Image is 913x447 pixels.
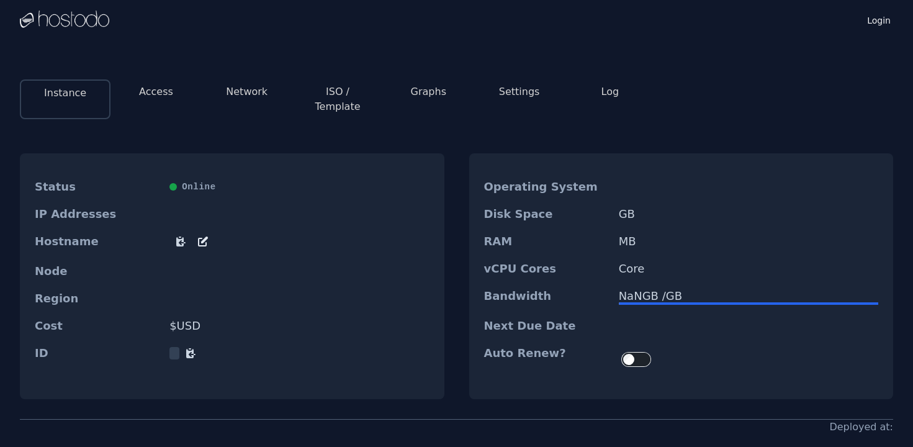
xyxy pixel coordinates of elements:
dt: Cost [35,320,160,332]
dd: GB [619,208,878,220]
dt: ID [35,347,160,359]
img: Logo [20,11,109,29]
dd: MB [619,235,878,248]
button: Graphs [411,84,446,99]
dt: Operating System [484,181,609,193]
button: Instance [44,86,86,101]
dt: Auto Renew? [484,347,609,372]
dd: $ USD [169,320,429,332]
a: Login [865,12,893,27]
dt: Disk Space [484,208,609,220]
button: Access [139,84,173,99]
dt: Status [35,181,160,193]
dt: Bandwidth [484,290,609,305]
button: Log [601,84,619,99]
div: NaN GB / GB [619,290,878,302]
dt: RAM [484,235,609,248]
button: Network [226,84,268,99]
div: Online [169,181,429,193]
button: Settings [499,84,540,99]
dt: vCPU Cores [484,263,609,275]
dt: IP Addresses [35,208,160,220]
button: ISO / Template [302,84,373,114]
dt: Hostname [35,235,160,250]
div: Deployed at: [829,420,893,435]
dd: Core [619,263,878,275]
dt: Node [35,265,160,278]
dt: Region [35,292,160,305]
dt: Next Due Date [484,320,609,332]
